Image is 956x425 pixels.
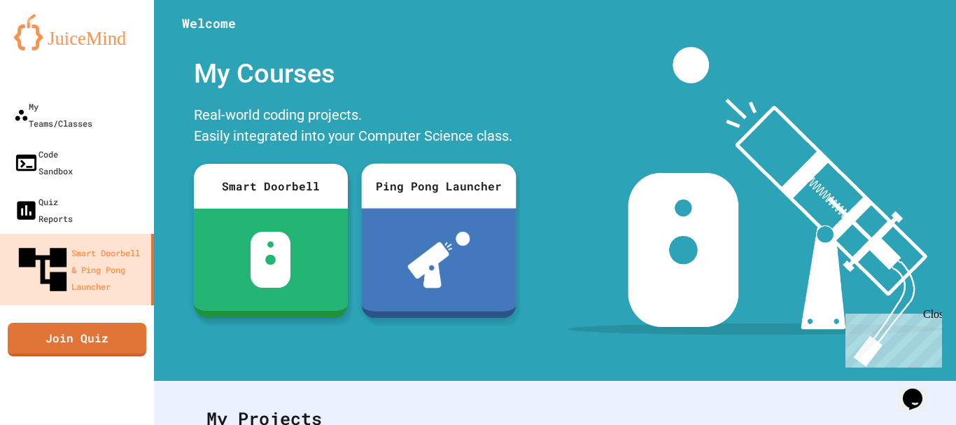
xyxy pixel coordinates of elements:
[407,232,470,288] img: ppl-with-ball.png
[8,323,146,356] a: Join Quiz
[897,369,942,411] iframe: chat widget
[568,47,943,367] img: banner-image-my-projects.png
[187,47,523,101] div: My Courses
[6,6,97,89] div: Chat with us now!Close
[187,101,523,153] div: Real-world coding projects. Easily integrated into your Computer Science class.
[14,98,92,132] div: My Teams/Classes
[14,14,140,50] img: logo-orange.svg
[251,232,290,288] img: sdb-white.svg
[361,163,516,208] div: Ping Pong Launcher
[14,241,146,298] div: Smart Doorbell & Ping Pong Launcher
[194,164,348,209] div: Smart Doorbell
[14,146,73,179] div: Code Sandbox
[840,308,942,368] iframe: chat widget
[14,193,73,227] div: Quiz Reports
